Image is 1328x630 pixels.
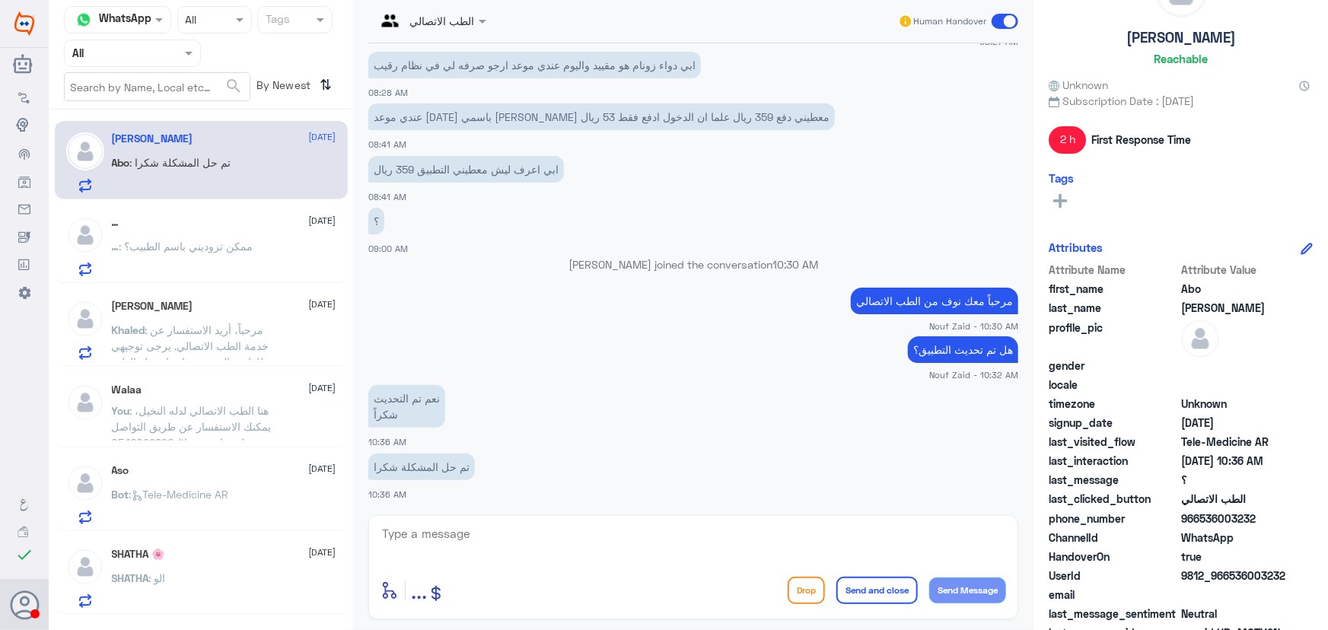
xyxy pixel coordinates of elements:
span: 10:30 AM [772,258,818,271]
img: defaultAdmin.png [66,383,104,422]
span: [DATE] [309,546,336,559]
span: [DATE] [309,381,336,395]
span: last_visited_flow [1049,434,1178,450]
span: 10:36 AM [368,489,406,499]
span: first_name [1049,281,1178,297]
span: 2 [1181,530,1291,546]
button: Send Message [929,577,1006,603]
img: whatsapp.png [72,8,95,31]
span: email [1049,587,1178,603]
span: 10:36 AM [368,437,406,447]
p: 11/9/2025, 10:36 AM [368,385,445,428]
h6: Attributes [1049,240,1103,254]
h5: … [112,216,119,229]
img: defaultAdmin.png [66,464,104,502]
h5: [PERSON_NAME] [1126,29,1236,46]
span: : الو [149,571,166,584]
span: Abo [112,156,130,169]
span: ؟ [1181,472,1291,488]
span: Tele-Medicine AR [1181,434,1291,450]
i: check [15,546,33,564]
span: 08:41 AM [368,139,406,149]
div: Tags [263,11,290,30]
span: last_interaction [1049,453,1178,469]
span: 09:00 AM [368,243,408,253]
span: profile_pic [1049,320,1178,355]
span: search [225,77,243,95]
img: defaultAdmin.png [66,216,104,254]
img: Widebot Logo [14,11,34,36]
span: 08:28 AM [368,87,408,97]
i: ⇅ [320,72,333,97]
span: 2025-09-11T07:36:34.3714825Z [1181,453,1291,469]
span: last_message [1049,472,1178,488]
h6: Tags [1049,171,1074,185]
p: 11/9/2025, 10:30 AM [851,288,1018,314]
span: last_name [1049,300,1178,316]
span: 9812_966536003232 [1181,568,1291,584]
span: phone_number [1049,511,1178,527]
span: ChannelId [1049,530,1178,546]
span: Nouf Zaid - 10:32 AM [929,368,1018,381]
span: : Tele-Medicine AR [129,488,229,501]
span: 0 [1181,606,1291,622]
p: 11/9/2025, 8:41 AM [368,156,564,183]
p: 11/9/2025, 10:36 AM [368,453,475,480]
span: First Response Time [1091,132,1191,148]
span: null [1181,377,1291,393]
span: Subscription Date : [DATE] [1049,93,1313,109]
img: defaultAdmin.png [66,548,104,586]
span: ... [411,576,427,603]
span: [DATE] [309,214,336,228]
input: Search by Name, Local etc… [65,73,250,100]
span: Attribute Value [1181,262,1291,278]
span: You [112,404,130,417]
span: : تم حل المشكلة شكرا [130,156,231,169]
span: Sarah [1181,300,1291,316]
span: SHATHA [112,571,149,584]
p: 11/9/2025, 8:28 AM [368,52,701,78]
span: Nouf Zaid - 10:30 AM [929,320,1018,332]
span: [DATE] [309,130,336,144]
h5: Abo Sarah [112,132,193,145]
span: : ممكن تزوديني باسم الطبيب؟ [119,240,253,253]
img: defaultAdmin.png [1181,320,1219,358]
p: [PERSON_NAME] joined the conversation [368,256,1018,272]
img: defaultAdmin.png [66,300,104,338]
span: UserId [1049,568,1178,584]
button: search [225,74,243,99]
button: Drop [788,577,825,604]
span: [DATE] [309,462,336,476]
span: 2025-09-11T05:27:30.011Z [1181,415,1291,431]
span: Unknown [1049,77,1108,93]
span: Attribute Name [1049,262,1178,278]
span: last_message_sentiment [1049,606,1178,622]
span: Bot [112,488,129,501]
span: : مرحباً، أريد الاستفسار عن خدمة الطب الاتصالي. يرجى توجيهي للقائمة الرئيسية واختيار خيار الطب ال... [112,323,269,384]
span: last_clicked_button [1049,491,1178,507]
span: 966536003232 [1181,511,1291,527]
span: Abo [1181,281,1291,297]
span: null [1181,358,1291,374]
span: By Newest [250,72,314,103]
span: الطب الاتصالي [1181,491,1291,507]
span: Khaled [112,323,145,336]
span: HandoverOn [1049,549,1178,565]
span: gender [1049,358,1178,374]
span: true [1181,549,1291,565]
span: … [112,240,119,253]
h5: Aso [112,464,129,477]
h6: Reachable [1154,52,1208,65]
p: 11/9/2025, 10:32 AM [908,336,1018,363]
span: Unknown [1181,396,1291,412]
span: locale [1049,377,1178,393]
p: 11/9/2025, 9:00 AM [368,208,384,234]
h5: Khaled AlSharaan [112,300,193,313]
span: signup_date [1049,415,1178,431]
button: Avatar [10,590,39,619]
h5: Walaa [112,383,142,396]
p: 11/9/2025, 8:41 AM [368,103,835,130]
button: ... [411,573,427,607]
img: defaultAdmin.png [66,132,104,170]
span: [DATE] [309,297,336,311]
